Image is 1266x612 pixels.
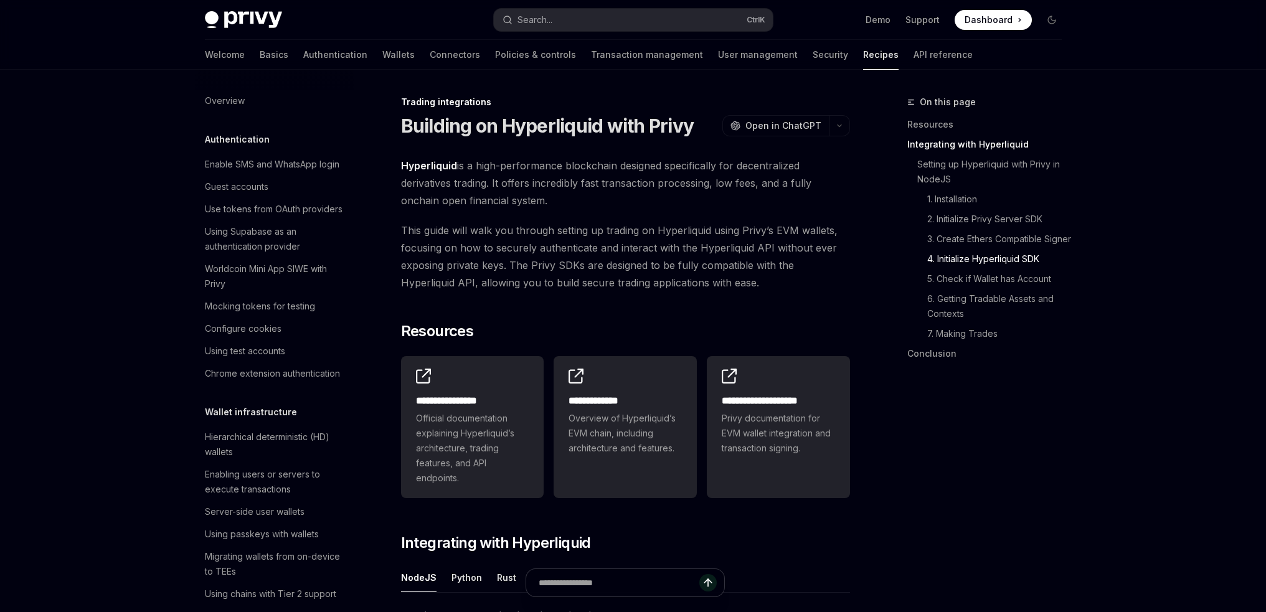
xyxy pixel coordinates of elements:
button: Search...CtrlK [494,9,773,31]
a: 4. Initialize Hyperliquid SDK [927,249,1072,269]
div: Using passkeys with wallets [205,527,319,542]
span: Official documentation explaining Hyperliquid’s architecture, trading features, and API endpoints. [416,411,529,486]
a: 5. Check if Wallet has Account [927,269,1072,289]
a: User management [718,40,798,70]
h5: Authentication [205,132,270,147]
a: Using Supabase as an authentication provider [195,220,354,258]
a: Recipes [863,40,899,70]
div: Using chains with Tier 2 support [205,586,336,601]
span: On this page [920,95,976,110]
a: Enabling users or servers to execute transactions [195,463,354,501]
a: Server-side user wallets [195,501,354,523]
div: Search... [517,12,552,27]
a: Integrating with Hyperliquid [907,134,1072,154]
div: Trading integrations [401,96,850,108]
button: Open in ChatGPT [722,115,829,136]
div: Migrating wallets from on-device to TEEs [205,549,347,579]
span: Privy documentation for EVM wallet integration and transaction signing. [722,411,835,456]
a: 1. Installation [927,189,1072,209]
span: Dashboard [965,14,1013,26]
a: 2. Initialize Privy Server SDK [927,209,1072,229]
a: Chrome extension authentication [195,362,354,385]
a: Support [905,14,940,26]
button: NodeJS [401,563,437,592]
a: Using test accounts [195,340,354,362]
div: Server-side user wallets [205,504,305,519]
a: 6. Getting Tradable Assets and Contexts [927,289,1072,324]
a: Using passkeys with wallets [195,523,354,545]
div: Using test accounts [205,344,285,359]
a: Configure cookies [195,318,354,340]
span: Resources [401,321,474,341]
button: Send message [699,574,717,591]
span: Ctrl K [747,15,765,25]
a: Hyperliquid [401,159,457,172]
div: Worldcoin Mini App SIWE with Privy [205,261,347,291]
div: Configure cookies [205,321,281,336]
a: Migrating wallets from on-device to TEEs [195,545,354,583]
a: Basics [260,40,288,70]
div: Enabling users or servers to execute transactions [205,467,347,497]
div: Mocking tokens for testing [205,299,315,314]
button: Toggle dark mode [1042,10,1062,30]
div: Guest accounts [205,179,268,194]
button: Python [451,563,482,592]
a: Overview [195,90,354,112]
a: API reference [914,40,973,70]
a: Welcome [205,40,245,70]
span: is a high-performance blockchain designed specifically for decentralized derivatives trading. It ... [401,157,850,209]
a: **** **** ***Overview of Hyperliquid’s EVM chain, including architecture and features. [554,356,697,498]
a: 7. Making Trades [927,324,1072,344]
a: Enable SMS and WhatsApp login [195,153,354,176]
span: Overview of Hyperliquid’s EVM chain, including architecture and features. [569,411,682,456]
div: Overview [205,93,245,108]
span: This guide will walk you through setting up trading on Hyperliquid using Privy’s EVM wallets, foc... [401,222,850,291]
h5: Wallet infrastructure [205,405,297,420]
a: **** **** **** *Official documentation explaining Hyperliquid’s architecture, trading features, a... [401,356,544,498]
div: Use tokens from OAuth providers [205,202,342,217]
a: 3. Create Ethers Compatible Signer [927,229,1072,249]
a: Hierarchical deterministic (HD) wallets [195,426,354,463]
a: Transaction management [591,40,703,70]
a: **** **** **** *****Privy documentation for EVM wallet integration and transaction signing. [707,356,850,498]
a: Dashboard [955,10,1032,30]
div: Using Supabase as an authentication provider [205,224,347,254]
a: Conclusion [907,344,1072,364]
span: Integrating with Hyperliquid [401,533,591,553]
h1: Building on Hyperliquid with Privy [401,115,694,137]
a: Using chains with Tier 2 support [195,583,354,605]
div: Enable SMS and WhatsApp login [205,157,339,172]
a: Demo [866,14,890,26]
img: dark logo [205,11,282,29]
a: Worldcoin Mini App SIWE with Privy [195,258,354,295]
a: Authentication [303,40,367,70]
a: Setting up Hyperliquid with Privy in NodeJS [917,154,1072,189]
button: Rust [497,563,516,592]
a: Use tokens from OAuth providers [195,198,354,220]
span: Open in ChatGPT [745,120,821,132]
a: Resources [907,115,1072,134]
a: Security [813,40,848,70]
a: Mocking tokens for testing [195,295,354,318]
a: Policies & controls [495,40,576,70]
a: Wallets [382,40,415,70]
div: Hierarchical deterministic (HD) wallets [205,430,347,459]
div: Chrome extension authentication [205,366,340,381]
a: Guest accounts [195,176,354,198]
a: Connectors [430,40,480,70]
